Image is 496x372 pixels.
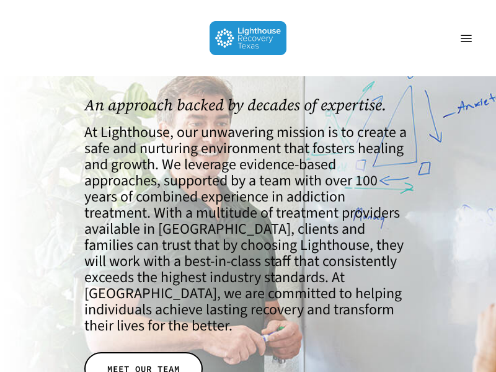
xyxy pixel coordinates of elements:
img: Lighthouse Recovery Texas [210,21,287,55]
h1: An approach backed by decades of expertise. [84,96,412,114]
h4: At Lighthouse, our unwavering mission is to create a safe and nurturing environment that fosters ... [84,125,412,334]
a: Navigation Menu [454,32,479,45]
